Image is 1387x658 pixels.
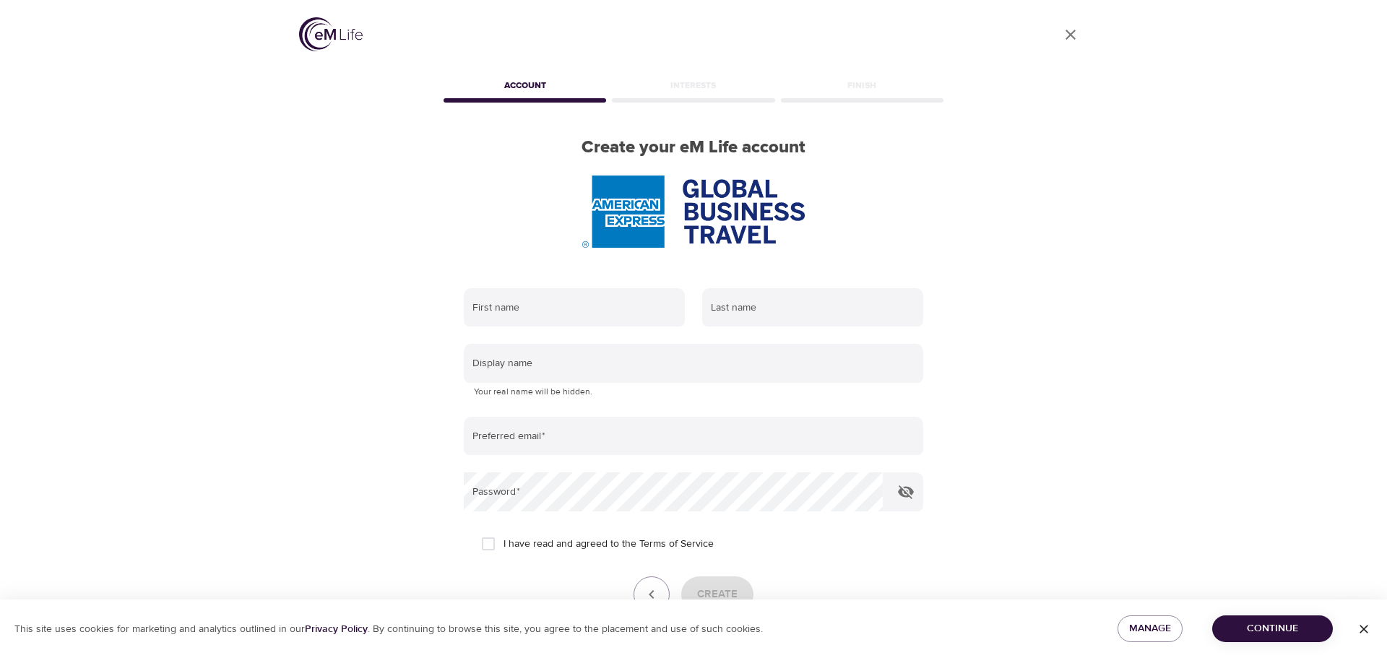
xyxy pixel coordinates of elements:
h2: Create your eM Life account [441,137,946,158]
button: Continue [1212,615,1333,642]
img: AmEx%20GBT%20logo.png [582,176,805,248]
p: Your real name will be hidden. [474,385,913,399]
span: Manage [1129,620,1171,638]
span: Continue [1224,620,1321,638]
a: Privacy Policy [305,623,368,636]
span: I have read and agreed to the [504,537,714,552]
a: close [1053,17,1088,52]
button: Manage [1118,615,1183,642]
img: logo [299,17,363,51]
a: Terms of Service [639,537,714,552]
